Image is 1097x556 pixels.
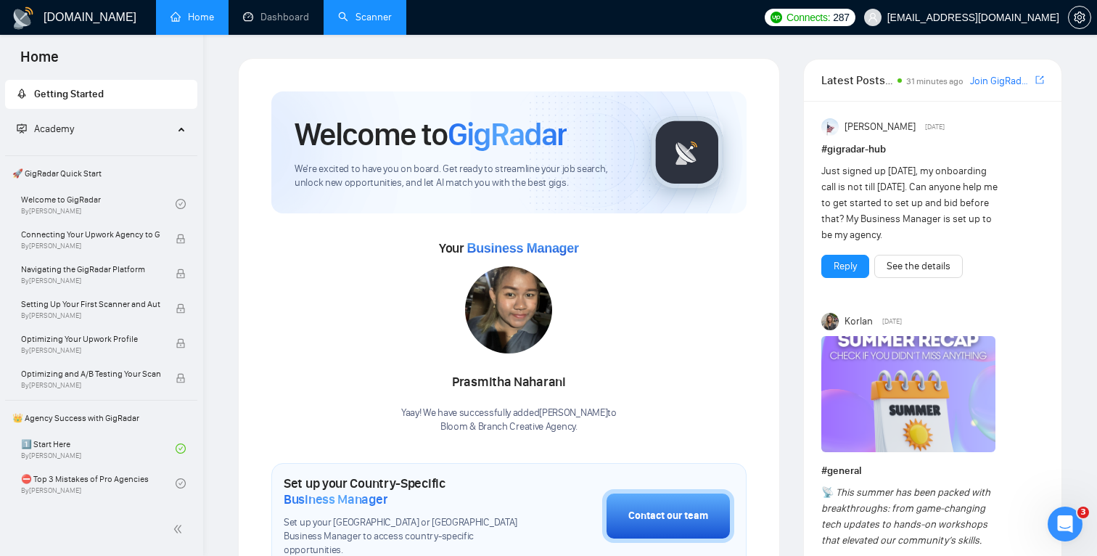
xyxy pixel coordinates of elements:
a: 1️⃣ Start HereBy[PERSON_NAME] [21,433,176,465]
span: Optimizing Your Upwork Profile [21,332,160,346]
a: setting [1068,12,1091,23]
img: 1712134098191-WhatsApp%20Image%202024-04-03%20at%2016.46.11.jpeg [465,266,552,353]
span: By [PERSON_NAME] [21,311,160,320]
p: Bloom & Branch Creative Agency . [401,420,617,434]
div: Prasmitha Naharani [401,370,617,395]
img: F09CV3P1UE7-Summer%20recap.png [821,336,995,452]
span: check-circle [176,443,186,454]
span: setting [1069,12,1090,23]
h1: # general [821,463,1044,479]
div: Yaay! We have successfully added [PERSON_NAME] to [401,406,617,434]
span: lock [176,234,186,244]
a: export [1035,73,1044,87]
span: Business Manager [284,491,387,507]
span: check-circle [176,199,186,209]
img: logo [12,7,35,30]
iframe: Intercom live chat [1048,507,1082,541]
span: double-left [173,522,187,536]
span: lock [176,303,186,314]
span: user [868,12,878,23]
h1: # gigradar-hub [821,142,1044,158]
span: Your [439,240,579,256]
span: Setting Up Your First Scanner and Auto-Bidder [21,297,160,311]
h1: Set up your Country-Specific [284,475,530,507]
span: By [PERSON_NAME] [21,346,160,355]
button: Contact our team [602,489,734,543]
a: Join GigRadar Slack Community [970,73,1032,89]
span: GigRadar [448,115,567,154]
li: Getting Started [5,80,197,109]
img: Anisuzzaman Khan [821,118,839,136]
h1: Welcome to [295,115,567,154]
span: Business Manager [467,241,578,255]
span: [PERSON_NAME] [845,119,916,135]
div: Just signed up [DATE], my onboarding call is not till [DATE]. Can anyone help me to get started t... [821,163,1000,243]
a: dashboardDashboard [243,11,309,23]
span: Home [9,46,70,77]
img: upwork-logo.png [771,12,782,23]
span: export [1035,74,1044,86]
a: searchScanner [338,11,392,23]
span: rocket [17,89,27,99]
span: [DATE] [925,120,945,134]
span: By [PERSON_NAME] [21,242,160,250]
span: Academy [17,123,74,135]
a: Reply [834,258,857,274]
button: See the details [874,255,963,278]
span: Latest Posts from the GigRadar Community [821,71,893,89]
span: check-circle [176,478,186,488]
span: 👑 Agency Success with GigRadar [7,404,196,433]
a: Welcome to GigRadarBy[PERSON_NAME] [21,188,176,220]
a: See the details [887,258,950,274]
span: Korlan [845,314,873,330]
span: 3 [1077,507,1089,518]
span: 📡 [821,486,834,499]
a: ⛔ Top 3 Mistakes of Pro AgenciesBy[PERSON_NAME] [21,467,176,499]
a: homeHome [170,11,214,23]
span: 31 minutes ago [906,76,964,86]
span: Connects: [786,9,830,25]
span: lock [176,373,186,383]
span: Navigating the GigRadar Platform [21,262,160,277]
span: We're excited to have you on board. Get ready to streamline your job search, unlock new opportuni... [295,163,628,190]
button: Reply [821,255,869,278]
span: lock [176,269,186,279]
span: lock [176,338,186,348]
span: Getting Started [34,88,104,100]
span: Connecting Your Upwork Agency to GigRadar [21,227,160,242]
span: fund-projection-screen [17,123,27,134]
span: 🚀 GigRadar Quick Start [7,159,196,188]
span: By [PERSON_NAME] [21,381,160,390]
span: By [PERSON_NAME] [21,277,160,285]
span: [DATE] [882,315,902,328]
em: This summer has been packed with breakthroughs: from game-changing tech updates to hands-on works... [821,486,990,547]
span: 287 [833,9,849,25]
span: Optimizing and A/B Testing Your Scanner for Better Results [21,367,160,381]
div: Contact our team [628,508,708,524]
button: setting [1068,6,1091,29]
span: Academy [34,123,74,135]
img: gigradar-logo.png [651,116,723,189]
img: Korlan [821,313,839,330]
